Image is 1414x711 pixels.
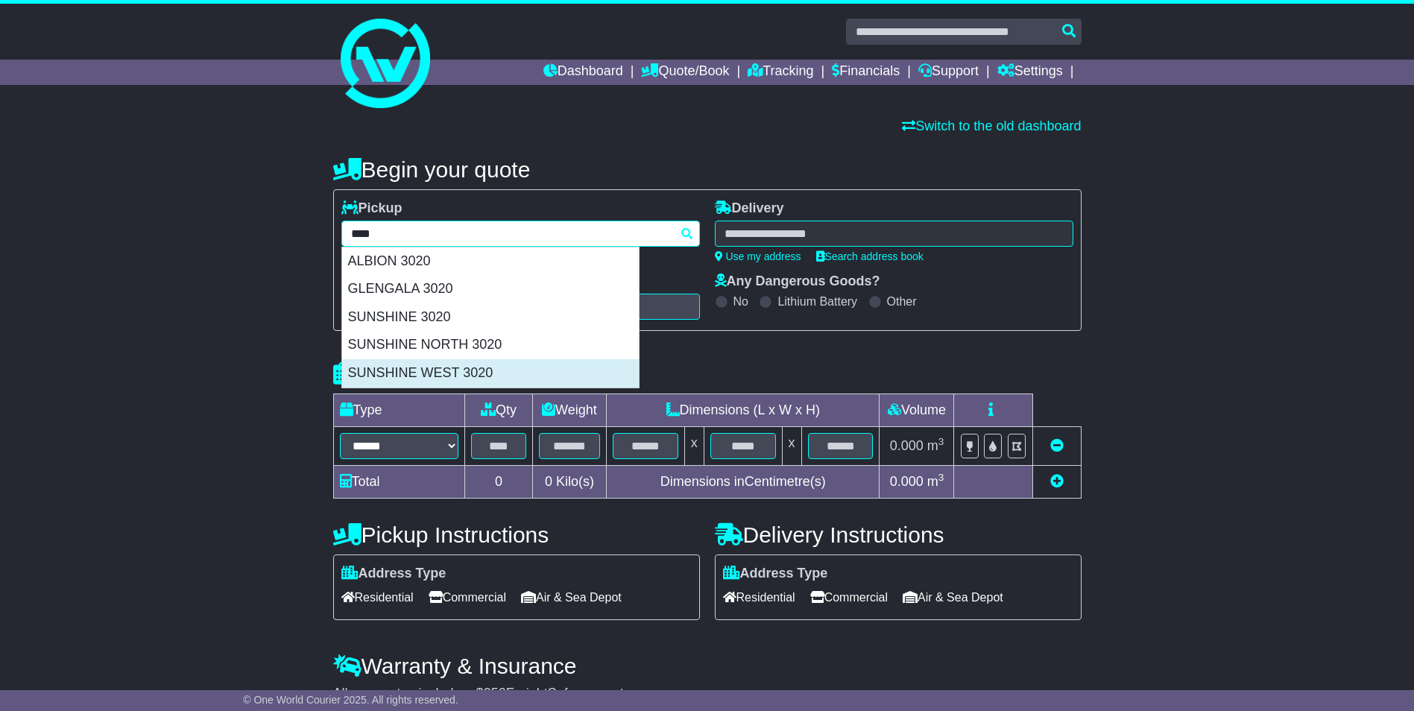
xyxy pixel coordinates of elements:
sup: 3 [938,436,944,447]
div: SUNSHINE NORTH 3020 [342,331,639,359]
span: Commercial [810,586,888,609]
div: SUNSHINE 3020 [342,303,639,332]
span: 0 [545,474,552,489]
td: Kilo(s) [532,466,606,499]
h4: Delivery Instructions [715,522,1082,547]
td: 0 [465,466,533,499]
span: 0.000 [890,438,924,453]
label: Pickup [341,200,403,217]
a: Switch to the old dashboard [902,118,1081,133]
label: Address Type [723,566,828,582]
a: Remove this item [1050,438,1064,453]
h4: Warranty & Insurance [333,654,1082,678]
div: GLENGALA 3020 [342,275,639,303]
div: ALBION 3020 [342,247,639,276]
a: Quote/Book [641,60,729,85]
typeahead: Please provide city [341,221,700,247]
span: Air & Sea Depot [903,586,1003,609]
a: Add new item [1050,474,1064,489]
div: SUNSHINE WEST 3020 [342,359,639,388]
label: Delivery [715,200,784,217]
label: No [733,294,748,309]
td: Weight [532,394,606,427]
td: Type [333,394,465,427]
span: © One World Courier 2025. All rights reserved. [243,694,458,706]
td: Volume [880,394,954,427]
a: Settings [997,60,1063,85]
td: Qty [465,394,533,427]
h4: Pickup Instructions [333,522,700,547]
span: m [927,438,944,453]
a: Support [918,60,979,85]
td: Dimensions (L x W x H) [606,394,880,427]
a: Dashboard [543,60,623,85]
span: Commercial [429,586,506,609]
span: Residential [341,586,414,609]
span: Air & Sea Depot [521,586,622,609]
td: Dimensions in Centimetre(s) [606,466,880,499]
span: 250 [484,686,506,701]
label: Address Type [341,566,446,582]
sup: 3 [938,472,944,483]
td: x [684,427,704,466]
span: m [927,474,944,489]
a: Use my address [715,250,801,262]
h4: Package details | [333,361,520,386]
div: All our quotes include a $ FreightSafe warranty. [333,686,1082,702]
td: Total [333,466,465,499]
span: 0.000 [890,474,924,489]
span: Residential [723,586,795,609]
td: x [782,427,801,466]
label: Other [887,294,917,309]
a: Financials [832,60,900,85]
a: Search address book [816,250,924,262]
a: Tracking [748,60,813,85]
label: Any Dangerous Goods? [715,274,880,290]
h4: Begin your quote [333,157,1082,182]
label: Lithium Battery [777,294,857,309]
